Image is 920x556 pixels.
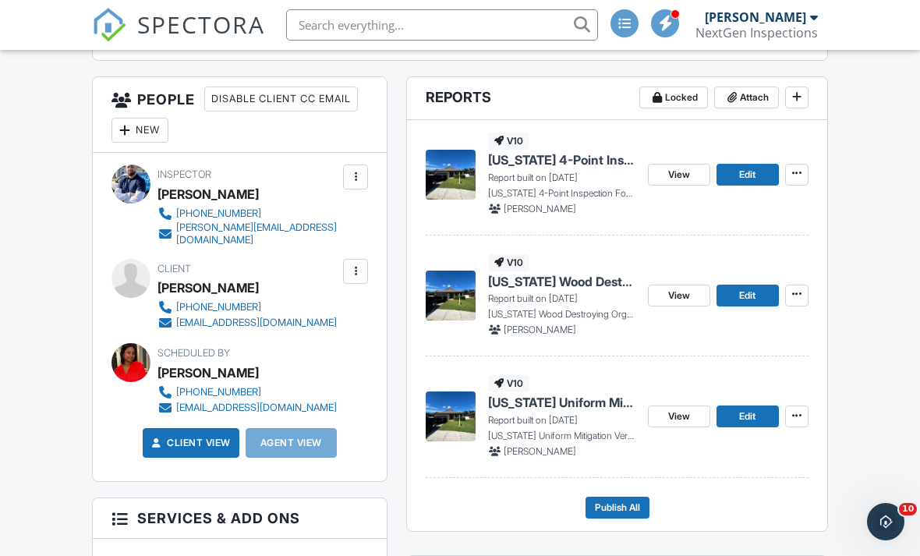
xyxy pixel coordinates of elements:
a: [PHONE_NUMBER] [157,206,339,221]
a: [PHONE_NUMBER] [157,299,337,315]
span: Client [157,263,191,274]
a: SPECTORA [92,21,265,54]
h3: People [93,77,387,153]
div: [EMAIL_ADDRESS][DOMAIN_NAME] [176,317,337,329]
a: [EMAIL_ADDRESS][DOMAIN_NAME] [157,315,337,331]
div: [PHONE_NUMBER] [176,301,261,313]
div: Disable Client CC Email [204,87,358,112]
h3: Services & Add ons [93,498,387,539]
div: New [111,118,168,143]
input: Search everything... [286,9,598,41]
a: [PERSON_NAME][EMAIL_ADDRESS][DOMAIN_NAME] [157,221,339,246]
span: Inspector [157,168,211,180]
span: 10 [899,503,917,515]
span: SPECTORA [137,8,265,41]
div: [PERSON_NAME] [157,276,259,299]
div: [PERSON_NAME] [157,361,259,384]
div: [PERSON_NAME] [157,182,259,206]
a: [PHONE_NUMBER] [157,384,337,400]
img: The Best Home Inspection Software - Spectora [92,8,126,42]
a: Client View [148,435,231,451]
div: [PERSON_NAME][EMAIL_ADDRESS][DOMAIN_NAME] [176,221,339,246]
iframe: Intercom live chat [867,503,904,540]
span: Scheduled By [157,347,230,359]
div: NextGen Inspections [695,25,818,41]
a: [EMAIL_ADDRESS][DOMAIN_NAME] [157,400,337,416]
div: [PHONE_NUMBER] [176,207,261,220]
div: [PHONE_NUMBER] [176,386,261,398]
div: [PERSON_NAME] [705,9,806,25]
div: [EMAIL_ADDRESS][DOMAIN_NAME] [176,402,337,414]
